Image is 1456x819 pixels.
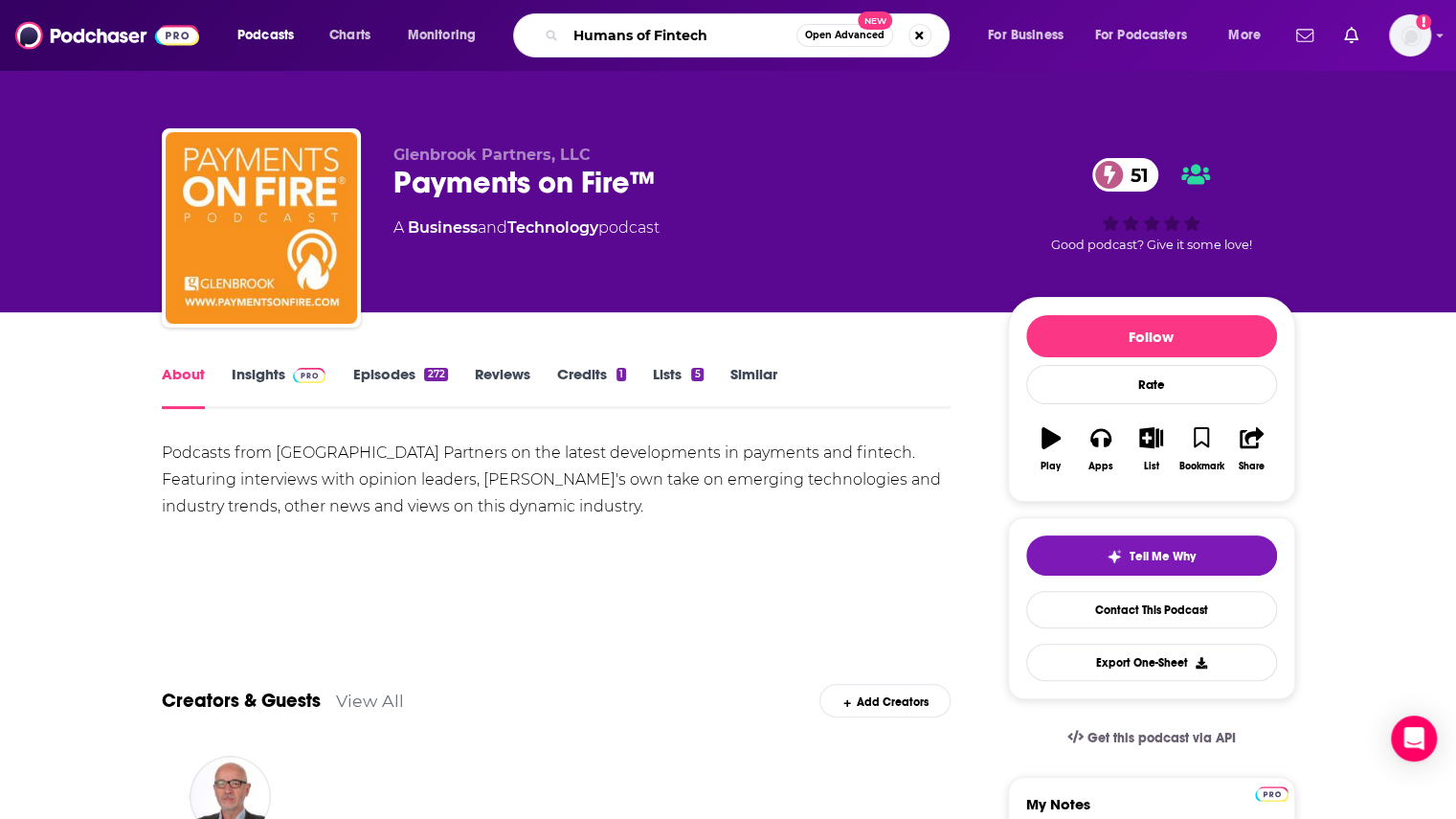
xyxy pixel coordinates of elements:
[1107,549,1122,564] img: tell me why sparkle
[1144,461,1159,472] div: List
[1255,786,1288,802] img: Podchaser Pro
[393,216,660,239] div: A podcast
[329,22,370,49] span: Charts
[1026,315,1277,357] button: Follow
[1288,19,1321,52] a: Show notifications dropdown
[858,11,892,30] span: New
[616,368,626,381] div: 1
[1336,19,1366,52] a: Show notifications dropdown
[1026,591,1277,628] a: Contact This Podcast
[166,132,357,324] img: Payments on Fire™
[424,368,447,381] div: 272
[1051,238,1252,252] span: Good podcast? Give it some love!
[293,368,326,383] img: Podchaser Pro
[974,20,1087,51] button: open menu
[507,218,598,237] a: Technology
[408,218,478,237] a: Business
[988,22,1064,49] span: For Business
[1026,535,1277,576] button: tell me why sparkleTell Me Why
[1052,715,1251,762] a: Get this podcast via API
[162,689,321,713] a: Creators & Guests
[224,20,319,51] button: open menu
[1088,461,1113,472] div: Apps
[1026,365,1277,404] div: Rate
[653,365,703,409] a: Lists5
[232,365,326,409] a: InsightsPodchaser Pro
[15,17,199,54] img: Podchaser - Follow, Share and Rate Podcasts
[162,365,205,409] a: About
[557,365,626,409] a: Credits1
[1083,20,1215,51] button: open menu
[1391,716,1437,762] div: Open Intercom Messenger
[819,684,951,717] div: Add Creators
[1416,14,1431,30] svg: Add a profile image
[1076,415,1126,484] button: Apps
[475,365,530,409] a: Reviews
[1215,20,1285,51] button: open menu
[730,365,777,409] a: Similar
[394,20,501,51] button: open menu
[1008,146,1295,264] div: 51Good podcast? Give it some love!
[1026,415,1076,484] button: Play
[691,368,703,381] div: 5
[1389,14,1431,57] img: User Profile
[317,20,382,51] a: Charts
[393,146,591,164] span: Glenbrook Partners, LLC
[1041,461,1061,472] div: Play
[478,218,507,237] span: and
[1086,730,1235,746] span: Get this podcast via API
[1095,22,1187,49] span: For Podcasters
[1176,415,1226,484] button: Bookmark
[1228,22,1261,49] span: More
[1239,461,1265,472] div: Share
[408,22,476,49] span: Monitoring
[566,20,796,51] input: Search podcasts, credits, & more...
[162,440,952,520] div: Podcasts from [GEOGRAPHIC_DATA] Partners on the latest developments in payments and fintech. Feat...
[336,691,404,711] a: View All
[352,365,447,409] a: Episodes272
[1126,415,1176,484] button: List
[237,22,294,49] span: Podcasts
[1226,415,1276,484] button: Share
[805,31,885,40] span: Open Advanced
[1111,158,1158,192] span: 51
[1389,14,1431,57] span: Logged in as cmand-s
[1130,549,1196,564] span: Tell Me Why
[1389,14,1431,57] button: Show profile menu
[531,13,968,57] div: Search podcasts, credits, & more...
[1178,461,1223,472] div: Bookmark
[796,24,893,47] button: Open AdvancedNew
[1026,644,1277,681] button: Export One-Sheet
[1255,784,1288,802] a: Pro website
[1092,158,1158,192] a: 51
